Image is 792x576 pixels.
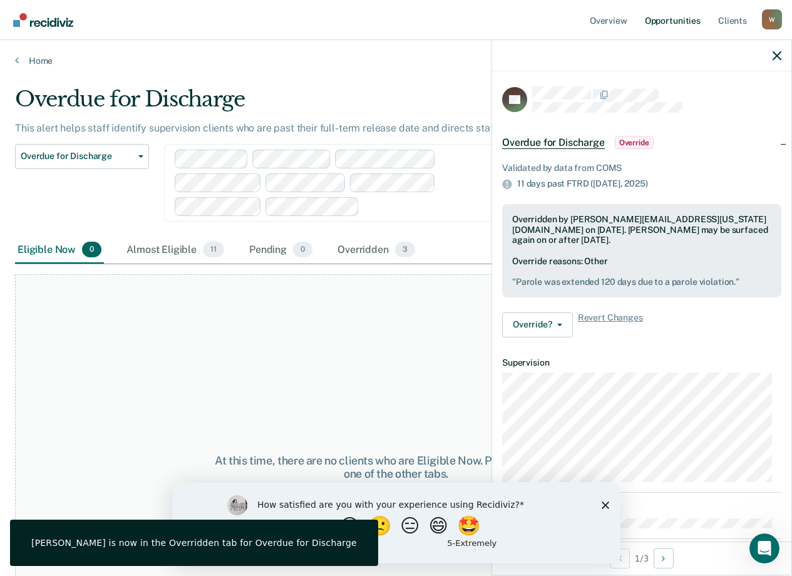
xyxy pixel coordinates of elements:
p: This alert helps staff identify supervision clients who are past their full-term release date and... [15,122,665,134]
iframe: Intercom live chat [749,533,779,563]
div: 11 days past FTRD ([DATE], [517,178,781,189]
div: Pending [247,237,315,264]
div: W [762,9,782,29]
dt: Milestones [502,503,781,513]
button: Profile dropdown button [762,9,782,29]
span: Overdue for Discharge [21,151,133,162]
span: 3 [395,242,415,258]
div: At this time, there are no clients who are Eligible Now. Please navigate to one of the other tabs. [206,454,587,481]
img: Recidiviz [13,13,73,27]
div: Validated by data from COMS [502,163,781,173]
div: Override reasons: Other [512,256,771,287]
div: Overdue for DischargeOverride [492,123,791,163]
div: 1 / 3 [492,542,791,575]
div: Almost Eligible [124,237,227,264]
div: Overridden [335,237,418,264]
button: Next Opportunity [654,548,674,568]
div: Overridden by [PERSON_NAME][EMAIL_ADDRESS][US_STATE][DOMAIN_NAME] on [DATE]. [PERSON_NAME] may be... [512,214,771,245]
div: [PERSON_NAME] is now in the Overridden tab for Overdue for Discharge [31,537,357,548]
dt: Supervision [502,357,781,368]
span: 11 [203,242,224,258]
a: Home [15,55,777,66]
div: Eligible Now [15,237,104,264]
span: Overdue for Discharge [502,136,605,149]
span: Revert Changes [578,312,643,337]
span: Override [615,136,654,149]
div: Overdue for Discharge [15,86,728,122]
iframe: Survey by Kim from Recidiviz [172,483,620,563]
span: 0 [293,242,312,258]
span: 2025) [624,178,647,188]
span: 0 [82,242,101,258]
button: Previous Opportunity [610,548,630,568]
pre: " Parole was extended 120 days due to a parole violation. " [512,277,771,287]
button: Override? [502,312,573,337]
